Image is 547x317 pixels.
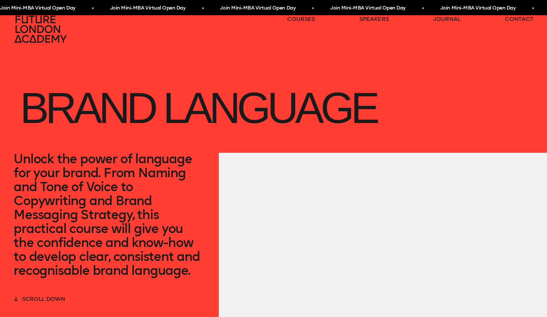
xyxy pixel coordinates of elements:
[22,295,65,302] span: scroll down
[312,3,313,14] span: •
[14,152,205,277] p: Unlock the power of language for your brand. From Naming and Tone of Voice to Copywriting and Bra...
[14,294,65,303] button: scroll down
[505,15,533,23] a: contact
[14,47,383,149] h1: Brand Language
[202,3,204,14] span: •
[359,15,389,23] a: speakers
[92,3,93,14] span: •
[287,15,315,23] a: courses
[422,3,424,14] span: •
[433,15,461,23] a: journal
[532,3,534,14] span: •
